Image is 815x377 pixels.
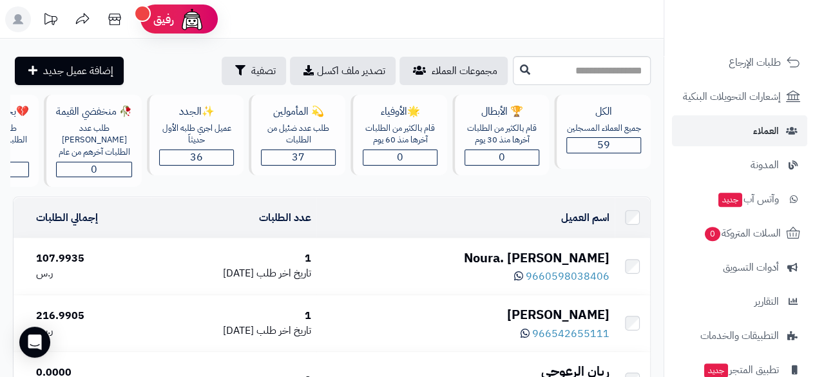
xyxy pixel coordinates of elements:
div: Open Intercom Messenger [19,327,50,358]
div: الكل [566,104,641,119]
a: مجموعات العملاء [399,57,508,85]
span: العملاء [753,122,779,140]
a: التقارير [672,286,807,317]
span: 0 [499,150,505,165]
div: [PERSON_NAME] [321,305,609,324]
div: 💫 المأمولين [261,104,336,119]
a: تصدير ملف اكسل [290,57,396,85]
span: 966542655111 [532,326,609,342]
span: 9660598038406 [526,269,609,284]
div: 216.9905 [36,309,146,324]
div: 1 [157,251,311,266]
div: 107.9935 [36,251,146,266]
span: طلبات الإرجاع [729,53,781,72]
span: 0 [91,162,97,177]
div: 🏆 الأبطال [465,104,539,119]
img: ai-face.png [179,6,205,32]
div: 🌟الأوفياء [363,104,437,119]
div: 1 [157,309,311,324]
a: 🌟الأوفياءقام بالكثير من الطلبات آخرها منذ 60 يوم0 [348,95,450,187]
a: إضافة عميل جديد [15,57,124,85]
span: 0 [397,150,403,165]
div: عميل اجري طلبه الأول حديثاّ [159,122,234,146]
a: التطبيقات والخدمات [672,320,807,351]
a: 🥀 منخفضي القيمةطلب عدد [PERSON_NAME] الطلبات آخرهم من عام0 [41,95,144,187]
span: تاريخ اخر طلب [256,323,311,338]
a: 9660598038406 [514,269,609,284]
span: 0 [705,227,720,241]
div: طلب عدد [PERSON_NAME] الطلبات آخرهم من عام [56,122,132,159]
span: التقارير [754,293,779,311]
button: تصفية [222,57,286,85]
a: المدونة [672,150,807,180]
div: [DATE] [157,266,311,281]
div: قام بالكثير من الطلبات آخرها منذ 60 يوم [363,122,437,146]
a: طلبات الإرجاع [672,47,807,78]
span: 37 [292,150,305,165]
div: Noura. [PERSON_NAME] [321,249,609,267]
span: تصفية [251,63,276,79]
div: قام بالكثير من الطلبات آخرها منذ 30 يوم [465,122,539,146]
a: الكلجميع العملاء المسجلين59 [551,95,653,187]
div: جميع العملاء المسجلين [566,122,641,135]
a: إشعارات التحويلات البنكية [672,81,807,112]
div: ر.س [36,324,146,338]
span: أدوات التسويق [723,258,779,276]
span: تصدير ملف اكسل [317,63,385,79]
a: ✨الجددعميل اجري طلبه الأول حديثاّ36 [144,95,246,187]
span: جديد [718,193,742,207]
div: ✨الجدد [159,104,234,119]
a: اسم العميل [561,210,609,226]
a: تحديثات المنصة [34,6,66,35]
span: تاريخ اخر طلب [256,266,311,281]
a: إجمالي الطلبات [36,210,98,226]
div: [DATE] [157,324,311,338]
span: 59 [597,137,610,153]
a: العملاء [672,115,807,146]
span: وآتس آب [717,190,779,208]
span: المدونة [751,156,779,174]
a: عدد الطلبات [259,210,311,226]
a: 🏆 الأبطالقام بالكثير من الطلبات آخرها منذ 30 يوم0 [450,95,551,187]
div: طلب عدد ضئيل من الطلبات [261,122,336,146]
a: السلات المتروكة0 [672,218,807,249]
div: 🥀 منخفضي القيمة [56,104,132,119]
span: التطبيقات والخدمات [700,327,779,345]
span: مجموعات العملاء [432,63,497,79]
span: السلات المتروكة [704,224,781,242]
span: إضافة عميل جديد [43,63,113,79]
a: 💫 المأمولينطلب عدد ضئيل من الطلبات37 [246,95,348,187]
a: وآتس آبجديد [672,184,807,215]
span: إشعارات التحويلات البنكية [683,88,781,106]
a: أدوات التسويق [672,252,807,283]
a: 966542655111 [521,326,609,342]
span: 36 [190,150,203,165]
span: رفيق [153,12,174,27]
div: ر.س [36,266,146,281]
